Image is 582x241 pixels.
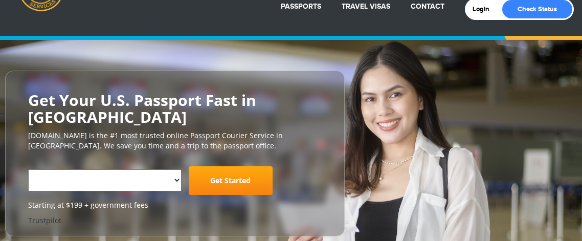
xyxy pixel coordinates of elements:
a: Get Started [189,166,273,195]
p: [DOMAIN_NAME] is the #1 most trusted online Passport Courier Service in [GEOGRAPHIC_DATA]. We sav... [28,130,322,151]
a: Trustpilot [28,215,61,225]
h2: Get Your U.S. Passport Fast in [GEOGRAPHIC_DATA] [28,92,322,125]
span: Starting at $199 + government fees [28,200,322,210]
a: Contact [411,2,444,11]
a: Passports [281,2,321,11]
a: Login [473,5,497,13]
a: Travel Visas [342,2,390,11]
